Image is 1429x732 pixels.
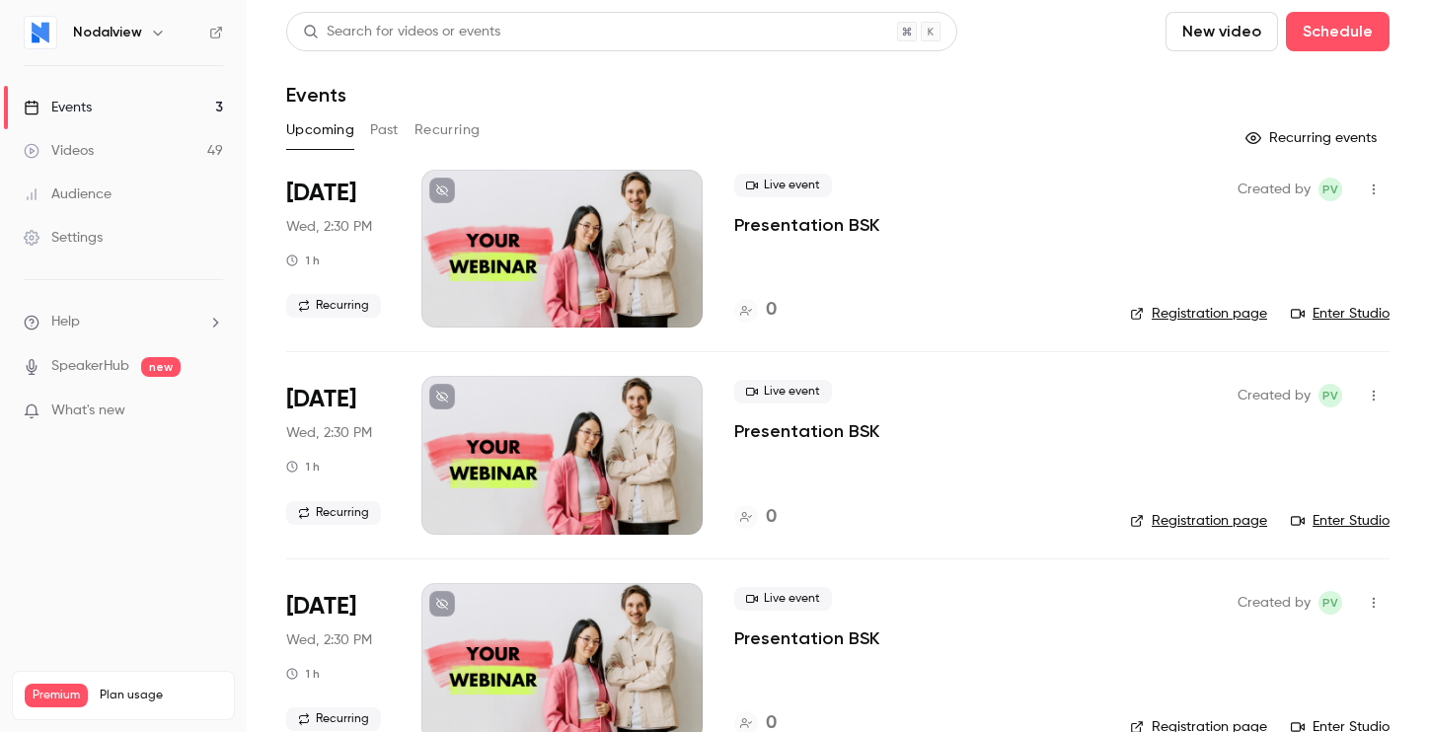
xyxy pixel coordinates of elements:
[734,174,832,197] span: Live event
[25,684,88,707] span: Premium
[1130,511,1267,531] a: Registration page
[286,294,381,318] span: Recurring
[24,98,92,117] div: Events
[286,666,320,682] div: 1 h
[766,297,777,324] h4: 0
[1286,12,1390,51] button: Schedule
[286,217,372,237] span: Wed, 2:30 PM
[1166,12,1278,51] button: New video
[286,459,320,475] div: 1 h
[370,114,399,146] button: Past
[51,312,80,332] span: Help
[1322,384,1338,407] span: PV
[199,403,223,420] iframe: Noticeable Trigger
[1238,178,1311,201] span: Created by
[286,630,372,650] span: Wed, 2:30 PM
[734,504,777,531] a: 0
[1318,591,1342,615] span: Paul Vérine
[25,17,56,48] img: Nodalview
[286,384,356,415] span: [DATE]
[286,591,356,622] span: [DATE]
[286,253,320,268] div: 1 h
[286,83,346,107] h1: Events
[286,423,372,443] span: Wed, 2:30 PM
[286,170,390,328] div: Jul 29 Wed, 2:30 PM (Europe/Paris)
[51,401,125,421] span: What's new
[1238,384,1311,407] span: Created by
[1318,384,1342,407] span: Paul Vérine
[286,707,381,731] span: Recurring
[1130,304,1267,324] a: Registration page
[734,587,832,611] span: Live event
[100,688,222,703] span: Plan usage
[141,357,181,377] span: new
[286,501,381,525] span: Recurring
[24,312,223,332] li: help-dropdown-opener
[734,626,879,650] a: Presentation BSK
[1291,304,1390,324] a: Enter Studio
[1318,178,1342,201] span: Paul Vérine
[734,419,879,443] a: Presentation BSK
[1322,178,1338,201] span: PV
[1322,591,1338,615] span: PV
[286,114,354,146] button: Upcoming
[734,213,879,237] a: Presentation BSK
[766,504,777,531] h4: 0
[51,356,129,377] a: SpeakerHub
[73,23,142,42] h6: Nodalview
[414,114,481,146] button: Recurring
[24,184,112,204] div: Audience
[734,380,832,403] span: Live event
[1238,591,1311,615] span: Created by
[1237,122,1390,154] button: Recurring events
[286,178,356,209] span: [DATE]
[24,141,94,161] div: Videos
[286,376,390,534] div: Aug 26 Wed, 2:30 PM (Europe/Paris)
[24,228,103,248] div: Settings
[1291,511,1390,531] a: Enter Studio
[303,22,500,42] div: Search for videos or events
[734,297,777,324] a: 0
